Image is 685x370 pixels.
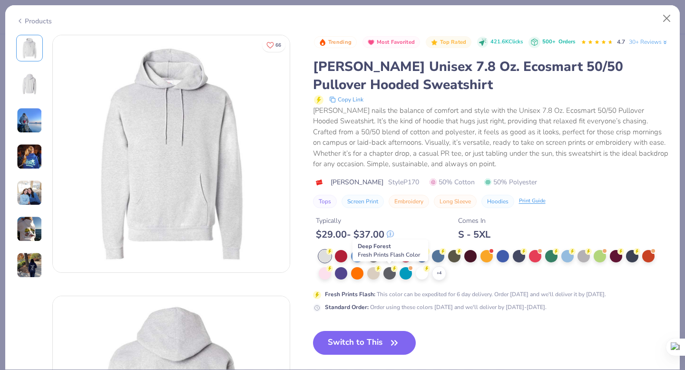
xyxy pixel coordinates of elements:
img: Trending sort [319,39,326,46]
button: Long Sleeve [434,195,477,208]
img: User generated content [17,252,42,278]
div: Deep Forest [352,240,428,261]
span: 421.6K Clicks [490,38,523,46]
div: Typically [316,216,394,226]
img: Most Favorited sort [367,39,375,46]
button: Screen Print [342,195,384,208]
span: + 4 [437,270,441,277]
a: 30+ Reviews [629,38,668,46]
span: 66 [275,43,281,48]
img: User generated content [17,108,42,133]
button: Embroidery [389,195,429,208]
strong: Fresh Prints Flash : [325,290,375,298]
img: Front [53,35,290,272]
span: Orders [558,38,575,45]
div: [PERSON_NAME] Unisex 7.8 Oz. Ecosmart 50/50 Pullover Hooded Sweatshirt [313,58,669,94]
div: Order using these colors [DATE] and we'll deliver by [DATE]-[DATE]. [325,303,547,311]
button: Badge Button [362,36,420,49]
strong: Standard Order : [325,303,369,311]
span: Fresh Prints Flash Color [358,251,420,259]
span: 50% Cotton [430,177,475,187]
button: Tops [313,195,337,208]
span: Top Rated [440,40,467,45]
img: Front [18,37,41,60]
button: Badge Button [426,36,471,49]
span: Most Favorited [377,40,415,45]
button: Hoodies [481,195,514,208]
span: Style P170 [388,177,419,187]
button: Like [262,38,285,52]
div: 4.7 Stars [581,35,613,50]
img: User generated content [17,216,42,242]
img: Back [18,73,41,96]
button: Switch to This [313,331,416,355]
div: S - 5XL [458,229,490,240]
img: brand logo [313,179,326,186]
button: Close [658,10,676,28]
span: [PERSON_NAME] [331,177,383,187]
div: This color can be expedited for 6 day delivery. Order [DATE] and we'll deliver it by [DATE]. [325,290,606,299]
div: Print Guide [519,197,546,205]
img: User generated content [17,180,42,206]
img: Top Rated sort [431,39,438,46]
div: $ 29.00 - $ 37.00 [316,229,394,240]
div: Comes In [458,216,490,226]
div: Products [16,16,52,26]
img: User generated content [17,144,42,170]
div: [PERSON_NAME] nails the balance of comfort and style with the Unisex 7.8 Oz. Ecosmart 50/50 Pullo... [313,105,669,170]
span: 4.7 [617,38,625,46]
button: copy to clipboard [326,94,366,105]
button: Badge Button [314,36,357,49]
div: 500+ [542,38,575,46]
span: 50% Polyester [484,177,537,187]
span: Trending [328,40,352,45]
